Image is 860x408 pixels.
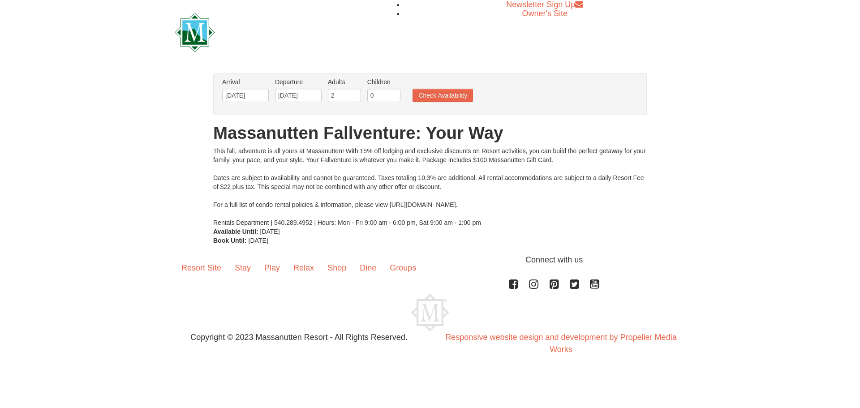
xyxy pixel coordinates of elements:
a: Relax [287,254,321,282]
a: Massanutten Resort [175,21,380,42]
span: [DATE] [260,228,280,235]
a: Shop [321,254,353,282]
a: Play [258,254,287,282]
label: Departure [275,77,322,86]
img: Massanutten Resort Logo [411,294,449,331]
p: Copyright © 2023 Massanutten Resort - All Rights Reserved. [168,331,430,344]
a: Responsive website design and development by Propeller Media Works [445,333,676,354]
a: Dine [353,254,383,282]
p: Connect with us [175,254,685,266]
a: Resort Site [175,254,228,282]
div: This fall, adventure is all yours at Massanutten! With 15% off lodging and exclusive discounts on... [213,146,647,227]
img: Massanutten Resort Logo [175,13,380,52]
label: Adults [328,77,361,86]
button: Check Availability [413,89,473,102]
label: Arrival [222,77,269,86]
span: [DATE] [249,237,268,244]
label: Children [367,77,400,86]
strong: Book Until: [213,237,247,244]
a: Stay [228,254,258,282]
a: Owner's Site [522,9,568,18]
strong: Available Until: [213,228,258,235]
h1: Massanutten Fallventure: Your Way [213,124,647,142]
a: Groups [383,254,423,282]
